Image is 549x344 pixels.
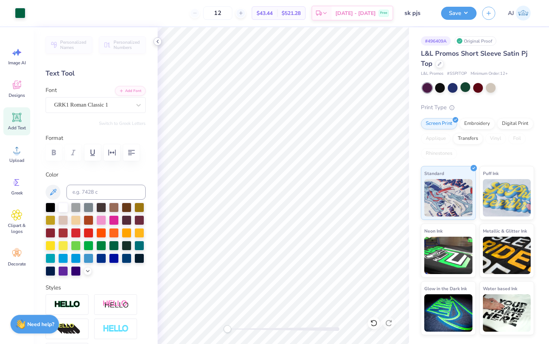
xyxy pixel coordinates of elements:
span: Image AI [8,60,26,66]
span: Water based Ink [483,285,517,292]
span: L&L Promos Short Sleeve Satin Pj Top [421,49,528,68]
img: Glow in the Dark Ink [424,294,472,332]
label: Format [46,134,146,142]
span: Personalized Names [60,40,88,50]
span: Neon Ink [424,227,443,235]
span: Metallic & Glitter Ink [483,227,527,235]
img: Neon Ink [424,237,472,274]
button: Switch to Greek Letters [99,120,146,126]
span: $521.28 [282,9,301,17]
strong: Need help? [27,321,54,328]
div: Vinyl [485,133,506,144]
span: Free [380,10,387,16]
img: Negative Space [103,325,129,333]
label: Font [46,86,57,95]
label: Color [46,171,146,179]
span: Glow in the Dark Ink [424,285,467,292]
img: Metallic & Glitter Ink [483,237,531,274]
img: Puff Ink [483,179,531,216]
span: Clipart & logos [4,222,29,234]
div: # 496409A [421,36,451,46]
img: 3D Illusion [54,323,80,335]
div: Digital Print [497,118,533,129]
div: Foil [508,133,526,144]
span: Decorate [8,261,26,267]
span: AJ [508,9,514,18]
button: Personalized Numbers [99,36,146,53]
span: Puff Ink [483,169,499,177]
button: Personalized Names [46,36,92,53]
span: Upload [9,157,24,163]
span: # SSPJTOP [447,71,467,77]
div: Print Type [421,103,534,112]
span: Add Text [8,125,26,131]
img: Stroke [54,300,80,309]
span: Standard [424,169,444,177]
img: Water based Ink [483,294,531,332]
input: e.g. 7428 c [66,185,146,200]
div: Original Proof [455,36,496,46]
div: Applique [421,133,451,144]
div: Embroidery [459,118,495,129]
span: $43.44 [257,9,273,17]
img: Standard [424,179,472,216]
a: AJ [505,6,534,21]
span: [DATE] - [DATE] [335,9,376,17]
button: Save [441,7,477,20]
div: Accessibility label [224,325,231,333]
input: Untitled Design [399,6,435,21]
span: Personalized Numbers [114,40,141,50]
img: Shadow [103,300,129,309]
div: Rhinestones [421,148,457,159]
span: L&L Promos [421,71,443,77]
div: Screen Print [421,118,457,129]
button: Add Font [115,86,146,96]
input: – – [203,6,232,20]
label: Styles [46,283,61,292]
span: Minimum Order: 12 + [471,71,508,77]
img: Aryahana Johnson [516,6,531,21]
div: Transfers [453,133,483,144]
div: Text Tool [46,68,146,79]
span: Designs [9,92,25,98]
span: Greek [11,190,23,196]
